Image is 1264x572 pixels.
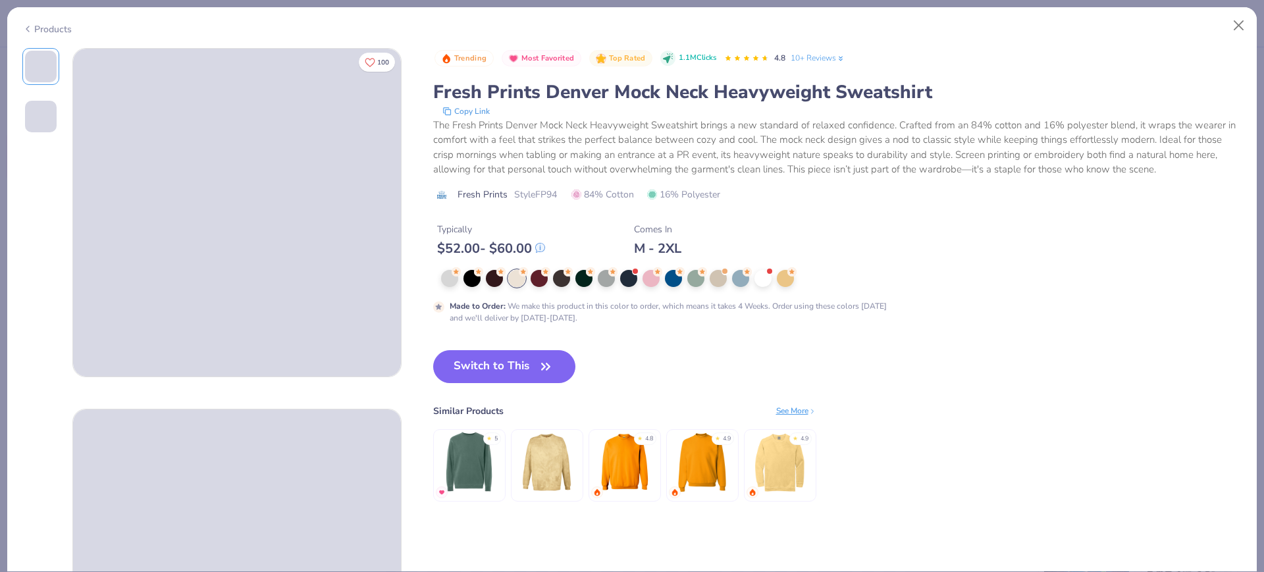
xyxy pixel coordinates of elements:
button: Like [359,53,395,72]
button: Badge Button [502,50,581,67]
div: Similar Products [433,404,504,418]
div: M - 2XL [634,240,681,257]
div: We make this product in this color to order, which means it takes 4 Weeks. Order using these colo... [450,300,897,324]
div: 4.9 [723,434,731,444]
div: See More [776,405,816,417]
img: trending.gif [671,488,679,496]
div: $ 52.00 - $ 60.00 [437,240,545,257]
div: Products [22,22,72,36]
button: Switch to This [433,350,576,383]
img: brand logo [433,190,451,200]
div: 4.8 [645,434,653,444]
div: ★ [793,434,798,440]
div: Typically [437,222,545,236]
span: Most Favorited [521,55,574,62]
span: Fresh Prints [458,188,508,201]
span: 100 [377,59,389,66]
div: 4.9 [801,434,808,444]
span: Style FP94 [514,188,557,201]
img: Comfort Colors Adult Crewneck Sweatshirt [749,431,811,494]
img: Gildan Adult Heavy Blend Adult 8 Oz. 50/50 Fleece Crew [593,431,656,494]
img: Trending sort [441,53,452,64]
button: Badge Button [434,50,494,67]
img: Jerzees Adult NuBlend® Fleece Crew [671,431,733,494]
div: 5 [494,434,498,444]
div: The Fresh Prints Denver Mock Neck Heavyweight Sweatshirt brings a new standard of relaxed confide... [433,118,1242,177]
img: Most Favorited sort [508,53,519,64]
span: 4.8 [774,53,785,63]
span: 16% Polyester [647,188,720,201]
span: Trending [454,55,487,62]
img: MostFav.gif [438,488,446,496]
div: ★ [637,434,643,440]
div: Fresh Prints Denver Mock Neck Heavyweight Sweatshirt [433,80,1242,105]
button: Close [1226,13,1251,38]
img: trending.gif [593,488,601,496]
a: 10+ Reviews [791,52,845,64]
img: Comfort Colors Adult Color Blast Crewneck Sweatshirt [515,431,578,494]
button: Badge Button [589,50,652,67]
div: 4.8 Stars [724,48,769,69]
span: Top Rated [609,55,646,62]
button: copy to clipboard [438,105,494,118]
span: 84% Cotton [571,188,634,201]
span: 1.1M Clicks [679,53,716,64]
div: Comes In [634,222,681,236]
div: ★ [487,434,492,440]
img: Independent Trading Co. Heavyweight Pigment-Dyed Sweatshirt [438,431,500,494]
img: trending.gif [749,488,756,496]
img: Top Rated sort [596,53,606,64]
div: ★ [715,434,720,440]
strong: Made to Order : [450,301,506,311]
